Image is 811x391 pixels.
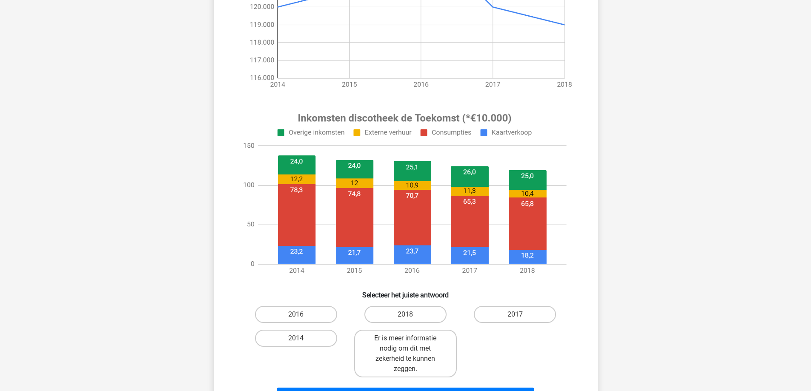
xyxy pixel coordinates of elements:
[474,306,556,323] label: 2017
[364,306,447,323] label: 2018
[255,306,337,323] label: 2016
[227,284,584,299] h6: Selecteer het juiste antwoord
[255,330,337,347] label: 2014
[354,330,457,377] label: Er is meer informatie nodig om dit met zekerheid te kunnen zeggen.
